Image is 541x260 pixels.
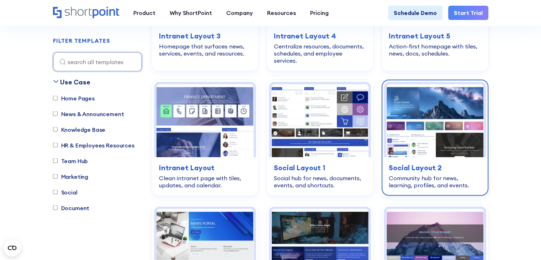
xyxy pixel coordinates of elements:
input: Marketing [53,174,58,179]
div: Why ShortPoint [170,9,212,17]
h3: Intranet Layout 3 [159,30,251,41]
div: Action-first homepage with tiles, news, docs, schedules. [389,42,481,57]
a: Social Layout 1 – SharePoint Social Intranet Template: Social hub for news, documents, events, an... [267,79,373,196]
label: Knowledge Base [53,125,106,134]
input: Knowledge Base [53,127,58,132]
button: Open CMP widget [4,239,21,256]
h3: Intranet Layout 4 [274,30,366,41]
input: Social [53,190,58,194]
a: Schedule Demo [388,6,442,20]
div: Widget chat [505,226,541,260]
div: Company [226,9,253,17]
a: Start Trial [448,6,488,20]
div: Homepage that surfaces news, services, events, and resources. [159,42,251,57]
img: Social Layout 2 – SharePoint Community Site: Community hub for news, learning, profiles, and events. [386,84,483,157]
label: HR & Employees Resources [53,141,134,149]
div: Product [133,9,155,17]
div: Centralize resources, documents, schedules, and employee services. [274,42,366,64]
label: Marketing [53,172,89,181]
a: Why ShortPoint [163,6,219,20]
div: Community hub for news, learning, profiles, and events. [389,174,481,188]
a: Social Layout 2 – SharePoint Community Site: Community hub for news, learning, profiles, and even... [382,79,488,196]
iframe: Chat Widget [505,226,541,260]
img: Social Layout 1 – SharePoint Social Intranet Template: Social hub for news, documents, events, an... [271,84,368,157]
h3: Intranet Layout 5 [389,30,481,41]
input: HR & Employees Resources [53,143,58,147]
input: search all templates [53,52,142,71]
div: Social hub for news, documents, events, and shortcuts. [274,174,366,188]
label: Team Hub [53,156,88,165]
div: Clean intranet page with tiles, updates, and calendar. [159,174,251,188]
div: Resources [267,9,296,17]
a: Intranet Layout – SharePoint Page Design: Clean intranet page with tiles, updates, and calendar.I... [152,79,258,196]
a: Company [219,6,260,20]
a: Home [53,7,119,19]
label: Social [53,188,78,196]
a: Pricing [303,6,336,20]
img: Intranet Layout – SharePoint Page Design: Clean intranet page with tiles, updates, and calendar. [157,84,254,157]
a: Product [126,6,163,20]
a: Resources [260,6,303,20]
input: Document [53,206,58,210]
div: Pricing [310,9,329,17]
label: Home Pages [53,94,95,102]
h3: Social Layout 1 [274,162,366,173]
label: Document [53,203,90,212]
div: FILTER TEMPLATES [53,38,110,43]
input: News & Announcement [53,111,58,116]
h3: Social Layout 2 [389,162,481,173]
h3: Intranet Layout [159,162,251,173]
label: News & Announcement [53,109,124,118]
div: Use Case [60,77,90,87]
input: Home Pages [53,96,58,100]
input: Team Hub [53,158,58,163]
